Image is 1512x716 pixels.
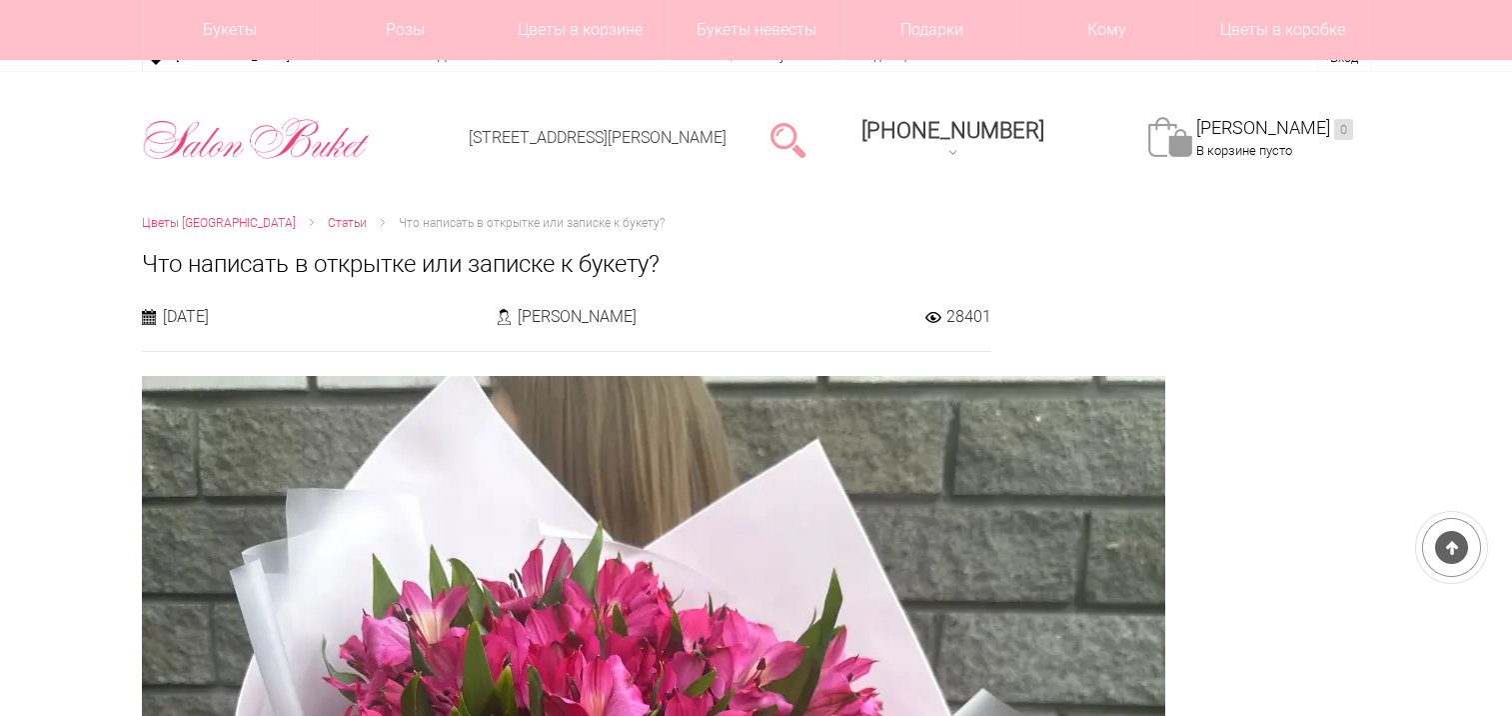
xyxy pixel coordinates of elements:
img: Цветы Нижний Новгород [142,113,371,165]
span: Цветы [GEOGRAPHIC_DATA] [142,216,296,230]
span: Статьи [328,216,367,230]
span: Что написать в открытке или записке к букету? [399,216,665,230]
a: Цветы [GEOGRAPHIC_DATA] [142,213,296,234]
span: [PERSON_NAME] [518,306,637,327]
a: Статьи [328,213,367,234]
ins: 0 [1334,119,1353,140]
a: [STREET_ADDRESS][PERSON_NAME] [469,128,727,147]
span: 28401 [946,306,991,327]
a: [PHONE_NUMBER] [849,111,1056,168]
span: [DATE] [163,306,209,327]
span: [PHONE_NUMBER] [861,118,1044,143]
span: В корзине пусто [1196,143,1292,158]
h1: Что написать в открытке или записке к букету? [142,246,1371,282]
a: [PERSON_NAME] [1196,117,1353,140]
